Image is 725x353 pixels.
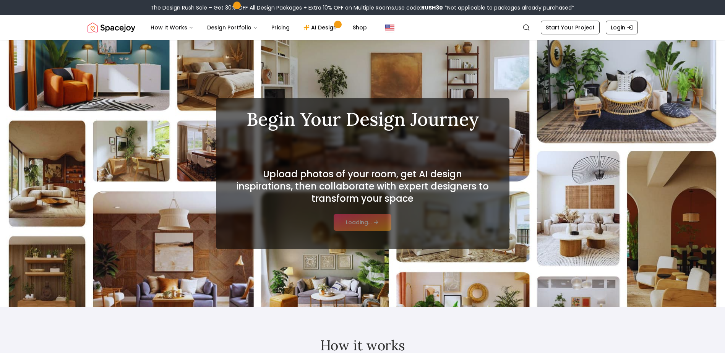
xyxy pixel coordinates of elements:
[201,20,264,35] button: Design Portfolio
[297,20,345,35] a: AI Design
[144,20,199,35] button: How It Works
[606,21,638,34] a: Login
[88,20,135,35] a: Spacejoy
[234,110,491,128] h1: Begin Your Design Journey
[144,20,373,35] nav: Main
[541,21,600,34] a: Start Your Project
[421,4,443,11] b: RUSH30
[88,20,135,35] img: Spacejoy Logo
[234,168,491,205] h2: Upload photos of your room, get AI design inspirations, then collaborate with expert designers to...
[385,23,394,32] img: United States
[443,4,574,11] span: *Not applicable to packages already purchased*
[347,20,373,35] a: Shop
[151,4,574,11] div: The Design Rush Sale – Get 30% OFF All Design Packages + Extra 10% OFF on Multiple Rooms.
[88,15,638,40] nav: Global
[265,20,296,35] a: Pricing
[130,338,595,353] h2: How it works
[395,4,443,11] span: Use code:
